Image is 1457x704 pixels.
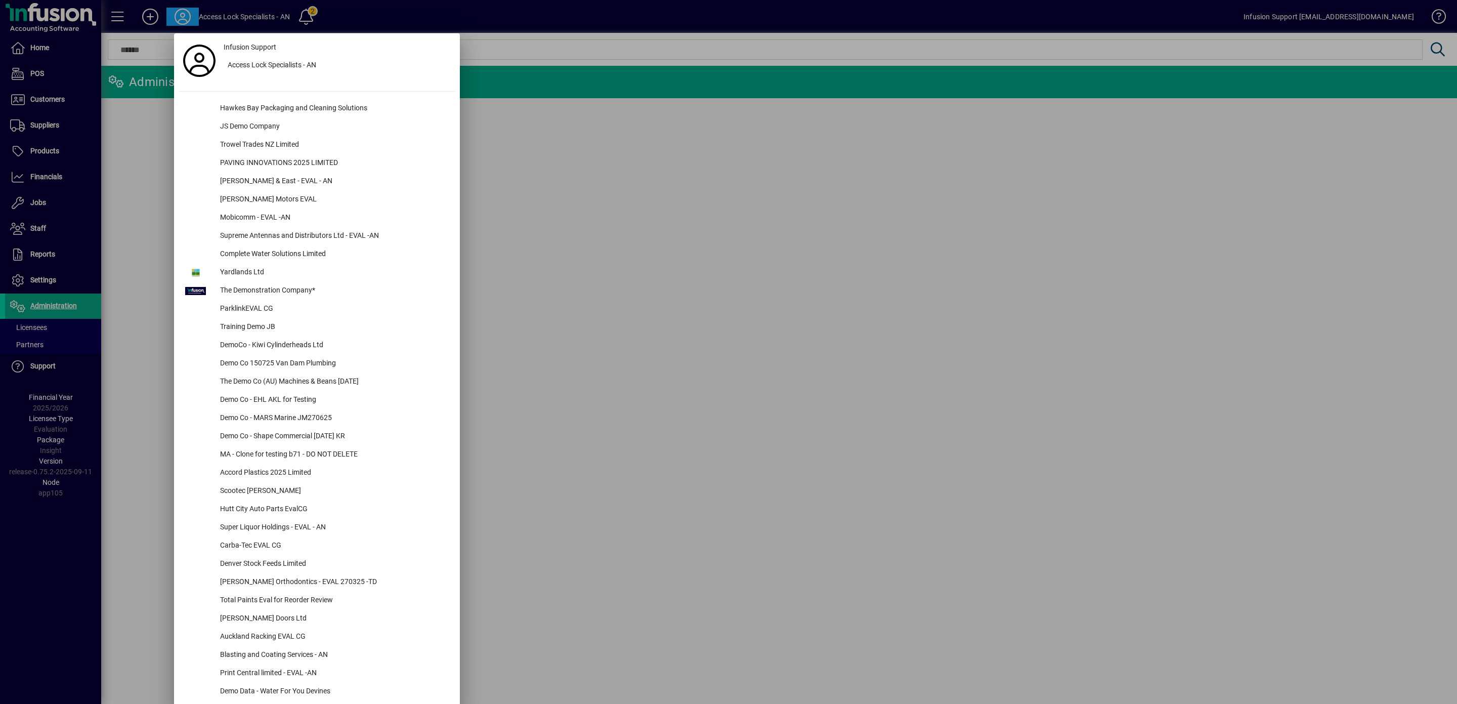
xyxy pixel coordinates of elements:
[179,300,455,318] button: ParklinkEVAL CG
[212,683,455,701] div: Demo Data - Water For You Devines
[212,665,455,683] div: Print Central limited - EVAL -AN
[212,209,455,227] div: Mobicomm - EVAL -AN
[179,245,455,264] button: Complete Water Solutions Limited
[212,573,455,592] div: [PERSON_NAME] Orthodontics - EVAL 270325 -TD
[212,227,455,245] div: Supreme Antennas and Distributors Ltd - EVAL -AN
[179,592,455,610] button: Total Paints Eval for Reorder Review
[212,409,455,428] div: Demo Co - MARS Marine JM270625
[212,300,455,318] div: ParklinkEVAL CG
[179,191,455,209] button: [PERSON_NAME] Motors EVAL
[179,519,455,537] button: Super Liquor Holdings - EVAL - AN
[179,391,455,409] button: Demo Co - EHL AKL for Testing
[212,118,455,136] div: JS Demo Company
[179,537,455,555] button: Carba-Tec EVAL CG
[212,154,455,173] div: PAVING INNOVATIONS 2025 LIMITED
[212,100,455,118] div: Hawkes Bay Packaging and Cleaning Solutions
[212,173,455,191] div: [PERSON_NAME] & East - EVAL - AN
[179,282,455,300] button: The Demonstration Company*
[179,428,455,446] button: Demo Co - Shape Commercial [DATE] KR
[212,501,455,519] div: Hutt City Auto Parts EvalCG
[212,373,455,391] div: The Demo Co (AU) Machines & Beans [DATE]
[179,154,455,173] button: PAVING INNOVATIONS 2025 LIMITED
[179,683,455,701] button: Demo Data - Water For You Devines
[212,555,455,573] div: Denver Stock Feeds Limited
[224,42,276,53] span: Infusion Support
[179,227,455,245] button: Supreme Antennas and Distributors Ltd - EVAL -AN
[212,519,455,537] div: Super Liquor Holdings - EVAL - AN
[179,464,455,482] button: Accord Plastics 2025 Limited
[179,173,455,191] button: [PERSON_NAME] & East - EVAL - AN
[179,573,455,592] button: [PERSON_NAME] Orthodontics - EVAL 270325 -TD
[179,555,455,573] button: Denver Stock Feeds Limited
[179,318,455,337] button: Training Demo JB
[179,610,455,628] button: [PERSON_NAME] Doors Ltd
[212,355,455,373] div: Demo Co 150725 Van Dam Plumbing
[179,355,455,373] button: Demo Co 150725 Van Dam Plumbing
[179,337,455,355] button: DemoCo - Kiwi Cylinderheads Ltd
[179,409,455,428] button: Demo Co - MARS Marine JM270625
[179,501,455,519] button: Hutt City Auto Parts EvalCG
[212,136,455,154] div: Trowel Trades NZ Limited
[179,665,455,683] button: Print Central limited - EVAL -AN
[212,482,455,501] div: Scootec [PERSON_NAME]
[220,38,455,57] a: Infusion Support
[179,264,455,282] button: Yardlands Ltd
[212,245,455,264] div: Complete Water Solutions Limited
[179,628,455,646] button: Auckland Racking EVAL CG
[179,446,455,464] button: MA - Clone for testing b71 - DO NOT DELETE
[212,646,455,665] div: Blasting and Coating Services - AN
[212,464,455,482] div: Accord Plastics 2025 Limited
[212,428,455,446] div: Demo Co - Shape Commercial [DATE] KR
[179,136,455,154] button: Trowel Trades NZ Limited
[212,537,455,555] div: Carba-Tec EVAL CG
[179,100,455,118] button: Hawkes Bay Packaging and Cleaning Solutions
[179,52,220,70] a: Profile
[212,610,455,628] div: [PERSON_NAME] Doors Ltd
[212,282,455,300] div: The Demonstration Company*
[220,57,455,75] button: Access Lock Specialists - AN
[212,628,455,646] div: Auckland Racking EVAL CG
[212,264,455,282] div: Yardlands Ltd
[212,446,455,464] div: MA - Clone for testing b71 - DO NOT DELETE
[212,191,455,209] div: [PERSON_NAME] Motors EVAL
[179,482,455,501] button: Scootec [PERSON_NAME]
[212,592,455,610] div: Total Paints Eval for Reorder Review
[179,209,455,227] button: Mobicomm - EVAL -AN
[179,373,455,391] button: The Demo Co (AU) Machines & Beans [DATE]
[179,118,455,136] button: JS Demo Company
[212,318,455,337] div: Training Demo JB
[212,337,455,355] div: DemoCo - Kiwi Cylinderheads Ltd
[212,391,455,409] div: Demo Co - EHL AKL for Testing
[179,646,455,665] button: Blasting and Coating Services - AN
